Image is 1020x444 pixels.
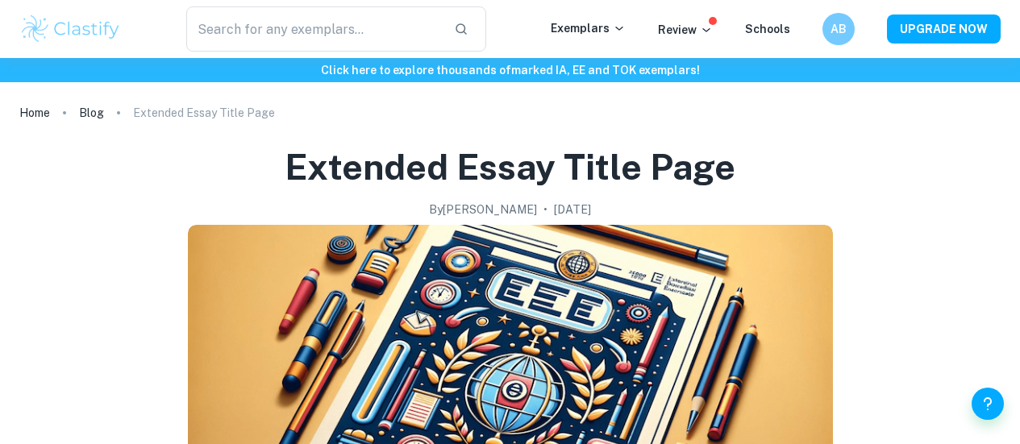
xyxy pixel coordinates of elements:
[830,20,848,38] h6: AB
[79,102,104,124] a: Blog
[19,13,122,45] img: Clastify logo
[554,201,591,218] h2: [DATE]
[186,6,441,52] input: Search for any exemplars...
[543,201,547,218] p: •
[658,21,713,39] p: Review
[822,13,855,45] button: AB
[429,201,537,218] h2: By [PERSON_NAME]
[551,19,626,37] p: Exemplars
[3,61,1017,79] h6: Click here to explore thousands of marked IA, EE and TOK exemplars !
[19,102,50,124] a: Home
[972,388,1004,420] button: Help and Feedback
[745,23,790,35] a: Schools
[887,15,1001,44] button: UPGRADE NOW
[285,143,735,191] h1: Extended Essay Title Page
[133,104,275,122] p: Extended Essay Title Page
